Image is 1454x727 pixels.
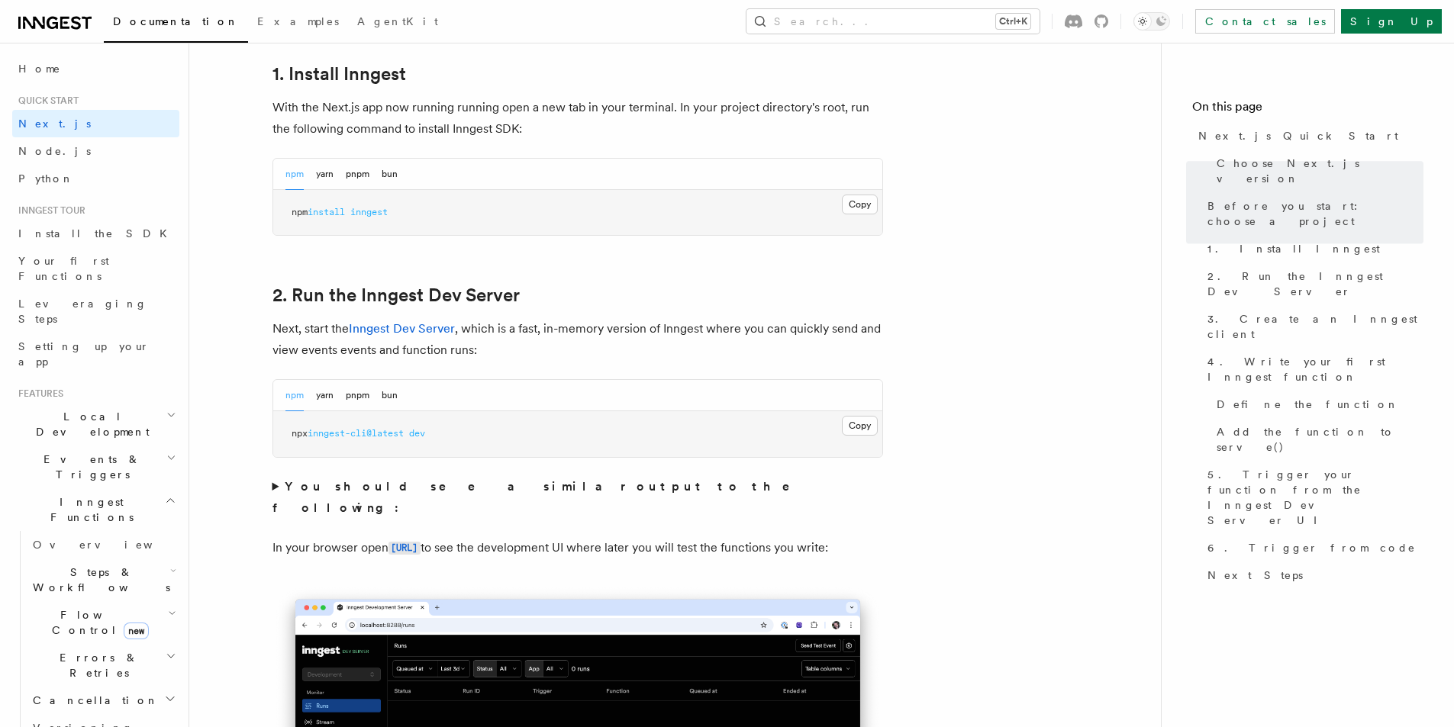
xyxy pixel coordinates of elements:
[842,416,878,436] button: Copy
[257,15,339,27] span: Examples
[18,117,91,130] span: Next.js
[104,5,248,43] a: Documentation
[1217,156,1423,186] span: Choose Next.js version
[18,227,176,240] span: Install the SDK
[1207,311,1423,342] span: 3. Create an Inngest client
[12,488,179,531] button: Inngest Functions
[349,321,455,336] a: Inngest Dev Server
[1217,397,1399,412] span: Define the function
[272,63,406,85] a: 1. Install Inngest
[18,298,147,325] span: Leveraging Steps
[388,540,421,555] a: [URL]
[18,172,74,185] span: Python
[12,446,179,488] button: Events & Triggers
[27,601,179,644] button: Flow Controlnew
[388,542,421,555] code: [URL]
[12,290,179,333] a: Leveraging Steps
[272,479,812,515] strong: You should see a similar output to the following:
[1207,241,1380,256] span: 1. Install Inngest
[1201,348,1423,391] a: 4. Write your first Inngest function
[1207,198,1423,229] span: Before you start: choose a project
[1341,9,1442,34] a: Sign Up
[12,388,63,400] span: Features
[12,55,179,82] a: Home
[1217,424,1423,455] span: Add the function to serve()
[1207,540,1416,555] span: 6. Trigger from code
[113,15,239,27] span: Documentation
[346,159,369,190] button: pnpm
[33,539,190,551] span: Overview
[308,207,345,217] span: install
[1133,12,1170,31] button: Toggle dark mode
[996,14,1030,29] kbd: Ctrl+K
[746,9,1040,34] button: Search...Ctrl+K
[1207,354,1423,384] span: 4. Write your first Inngest function
[308,428,404,439] span: inngest-cli@latest
[27,650,166,680] span: Errors & Retries
[842,195,878,214] button: Copy
[1201,235,1423,262] a: 1. Install Inngest
[18,340,150,368] span: Setting up your app
[27,565,170,595] span: Steps & Workflows
[12,110,179,137] a: Next.js
[1201,534,1423,561] a: 6. Trigger from code
[1192,98,1423,122] h4: On this page
[285,380,304,411] button: npm
[12,204,85,217] span: Inngest tour
[272,285,520,306] a: 2. Run the Inngest Dev Server
[272,476,883,519] summary: You should see a similar output to the following:
[12,95,79,107] span: Quick start
[272,97,883,140] p: With the Next.js app now running running open a new tab in your terminal. In your project directo...
[409,428,425,439] span: dev
[285,159,304,190] button: npm
[1207,467,1423,528] span: 5. Trigger your function from the Inngest Dev Server UI
[1207,568,1303,583] span: Next Steps
[382,159,398,190] button: bun
[292,428,308,439] span: npx
[27,531,179,558] a: Overview
[316,380,334,411] button: yarn
[1201,561,1423,589] a: Next Steps
[12,403,179,446] button: Local Development
[350,207,388,217] span: inngest
[124,622,149,639] span: new
[1211,418,1423,461] a: Add the function to serve()
[292,207,308,217] span: npm
[1211,391,1423,418] a: Define the function
[12,137,179,165] a: Node.js
[1207,269,1423,299] span: 2. Run the Inngest Dev Server
[1201,192,1423,235] a: Before you start: choose a project
[27,687,179,714] button: Cancellation
[1195,9,1335,34] a: Contact sales
[248,5,348,41] a: Examples
[1211,150,1423,192] a: Choose Next.js version
[272,318,883,361] p: Next, start the , which is a fast, in-memory version of Inngest where you can quickly send and vi...
[18,145,91,157] span: Node.js
[27,693,159,708] span: Cancellation
[272,537,883,559] p: In your browser open to see the development UI where later you will test the functions you write:
[1201,461,1423,534] a: 5. Trigger your function from the Inngest Dev Server UI
[1201,305,1423,348] a: 3. Create an Inngest client
[27,558,179,601] button: Steps & Workflows
[18,255,109,282] span: Your first Functions
[12,165,179,192] a: Python
[1192,122,1423,150] a: Next.js Quick Start
[27,607,168,638] span: Flow Control
[1198,128,1398,143] span: Next.js Quick Start
[357,15,438,27] span: AgentKit
[348,5,447,41] a: AgentKit
[18,61,61,76] span: Home
[1201,262,1423,305] a: 2. Run the Inngest Dev Server
[12,220,179,247] a: Install the SDK
[382,380,398,411] button: bun
[12,333,179,375] a: Setting up your app
[27,644,179,687] button: Errors & Retries
[316,159,334,190] button: yarn
[12,452,166,482] span: Events & Triggers
[12,409,166,439] span: Local Development
[12,247,179,290] a: Your first Functions
[346,380,369,411] button: pnpm
[12,494,165,525] span: Inngest Functions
